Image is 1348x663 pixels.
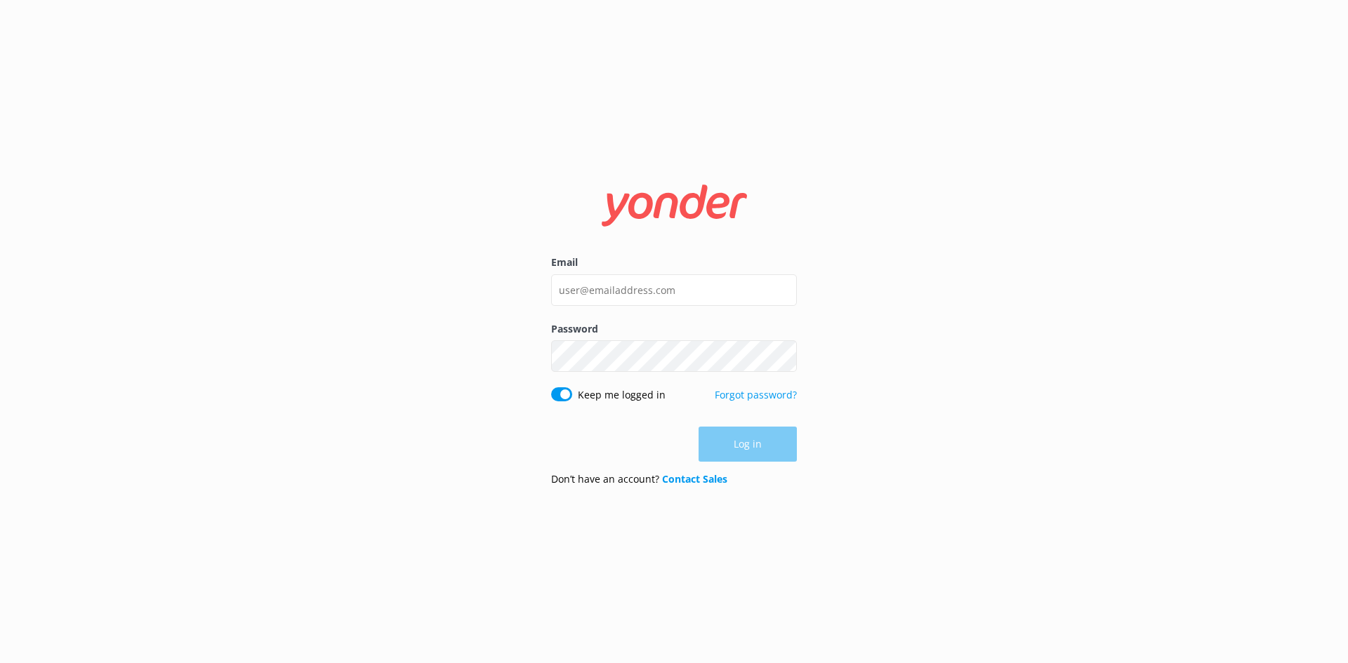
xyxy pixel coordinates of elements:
[551,274,797,306] input: user@emailaddress.com
[578,387,666,403] label: Keep me logged in
[551,321,797,337] label: Password
[769,342,797,370] button: Show password
[662,472,727,485] a: Contact Sales
[551,255,797,270] label: Email
[551,471,727,487] p: Don’t have an account?
[715,388,797,401] a: Forgot password?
